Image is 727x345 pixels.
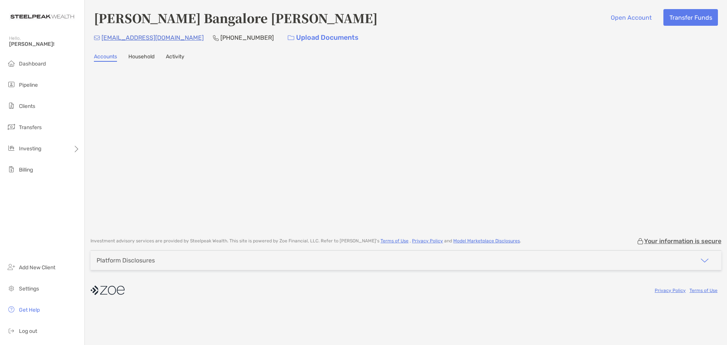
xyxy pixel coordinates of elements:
span: Investing [19,145,41,152]
h4: [PERSON_NAME] Bangalore [PERSON_NAME] [94,9,378,27]
p: Your information is secure [644,237,721,245]
span: Get Help [19,307,40,313]
span: Pipeline [19,82,38,88]
span: Billing [19,167,33,173]
img: transfers icon [7,122,16,131]
p: Investment advisory services are provided by Steelpeak Wealth . This site is powered by Zoe Finan... [90,238,521,244]
p: [EMAIL_ADDRESS][DOMAIN_NAME] [101,33,204,42]
span: Transfers [19,124,42,131]
span: Settings [19,286,39,292]
a: Terms of Use [381,238,409,244]
img: pipeline icon [7,80,16,89]
img: company logo [90,282,125,299]
p: [PHONE_NUMBER] [220,33,274,42]
a: Household [128,53,154,62]
a: Terms of Use [690,288,718,293]
img: clients icon [7,101,16,110]
span: Clients [19,103,35,109]
a: Upload Documents [283,30,363,46]
img: investing icon [7,144,16,153]
img: Email Icon [94,36,100,40]
img: settings icon [7,284,16,293]
img: icon arrow [700,256,709,265]
img: get-help icon [7,305,16,314]
div: Platform Disclosures [97,257,155,264]
a: Model Marketplace Disclosures [453,238,520,244]
img: button icon [288,35,294,41]
img: billing icon [7,165,16,174]
span: Log out [19,328,37,334]
a: Activity [166,53,184,62]
a: Accounts [94,53,117,62]
button: Transfer Funds [663,9,718,26]
span: Dashboard [19,61,46,67]
img: add_new_client icon [7,262,16,272]
span: [PERSON_NAME]! [9,41,80,47]
img: logout icon [7,326,16,335]
span: Add New Client [19,264,55,271]
button: Open Account [605,9,657,26]
a: Privacy Policy [412,238,443,244]
img: Phone Icon [213,35,219,41]
a: Privacy Policy [655,288,686,293]
img: dashboard icon [7,59,16,68]
img: Zoe Logo [9,3,75,30]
